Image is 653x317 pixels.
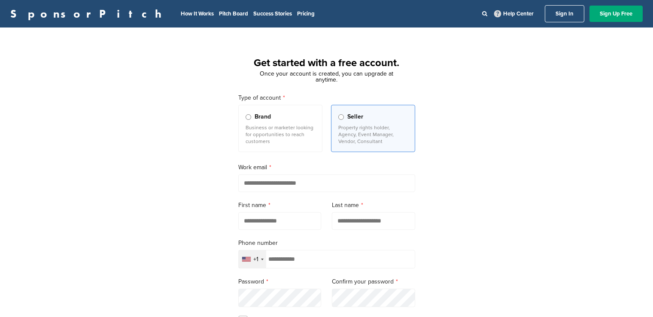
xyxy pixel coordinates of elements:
[238,277,322,287] label: Password
[260,70,393,83] span: Once your account is created, you can upgrade at anytime.
[253,10,292,17] a: Success Stories
[239,250,266,268] div: Selected country
[238,163,415,172] label: Work email
[238,201,322,210] label: First name
[297,10,315,17] a: Pricing
[492,9,535,19] a: Help Center
[238,238,415,248] label: Phone number
[10,8,167,19] a: SponsorPitch
[255,112,271,122] span: Brand
[332,201,415,210] label: Last name
[347,112,363,122] span: Seller
[219,10,248,17] a: Pitch Board
[181,10,214,17] a: How It Works
[238,93,415,103] label: Type of account
[338,124,408,145] p: Property rights holder, Agency, Event Manager, Vendor, Consultant
[253,256,258,262] div: +1
[332,277,415,287] label: Confirm your password
[589,6,643,22] a: Sign Up Free
[246,124,315,145] p: Business or marketer looking for opportunities to reach customers
[228,55,425,71] h1: Get started with a free account.
[545,5,584,22] a: Sign In
[338,114,344,120] input: Seller Property rights holder, Agency, Event Manager, Vendor, Consultant
[246,114,251,120] input: Brand Business or marketer looking for opportunities to reach customers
